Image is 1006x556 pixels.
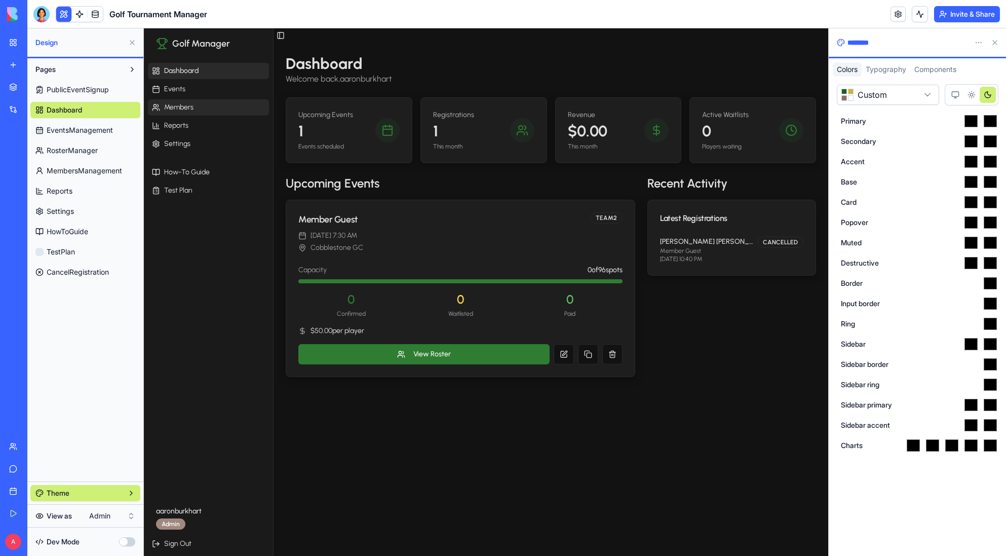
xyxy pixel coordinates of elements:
[154,281,260,289] p: Confirmed
[504,147,672,163] h2: Recent Activity
[516,208,609,218] p: [PERSON_NAME] [PERSON_NAME]
[109,8,207,20] span: Golf Tournament Manager
[30,61,124,78] button: Pages
[264,263,369,279] p: 0
[7,7,70,21] img: logo
[424,114,463,122] p: This month
[841,197,857,207] label: Card
[30,163,140,179] a: MembersManagement
[4,154,125,170] a: Test Plan
[4,107,125,124] a: Settings
[154,82,209,92] p: Upcoming Events
[20,139,66,149] span: How-To Guide
[167,298,220,308] span: $50.00 per player
[424,94,463,112] p: $0.00
[866,65,906,73] span: Typography
[841,400,892,410] label: Sidebar primary
[289,114,330,122] p: This month
[30,244,140,260] a: TestPlan
[516,218,609,227] p: Member Guest
[20,110,47,121] span: Settings
[841,380,879,390] label: Sidebar ring
[841,299,880,309] label: Input border
[841,319,855,329] label: Ring
[30,102,140,118] a: Dashboard
[20,74,50,84] span: Members
[841,217,868,228] label: Popover
[20,510,48,521] span: Sign Out
[47,227,88,237] span: HowToGuide
[142,147,236,163] h2: Upcoming Events
[47,125,113,135] span: EventsManagement
[35,64,56,75] span: Pages
[47,267,109,277] span: CancelRegistration
[20,56,42,66] span: Events
[154,316,406,336] button: View Roster
[373,263,479,279] p: 0
[4,34,125,51] a: Dashboard
[30,203,140,219] a: Settings
[516,227,609,235] p: [DATE] 10:40 PM
[20,38,55,48] span: Dashboard
[20,157,49,167] span: Test Plan
[154,184,446,198] div: Member Guest
[613,208,660,219] div: CANCELLED
[47,166,122,176] span: MembersManagement
[841,177,857,187] label: Base
[154,114,209,122] p: Events scheduled
[934,6,1000,22] button: Invite & Share
[980,87,996,103] button: Dark theme
[841,420,890,430] label: Sidebar accent
[28,8,86,22] span: Golf Manager
[30,183,140,199] a: Reports
[446,184,479,195] div: TEAM2
[841,359,888,369] label: Sidebar border
[289,82,330,92] p: Registrations
[841,440,863,451] label: Charts
[12,490,42,501] div: Admin
[4,507,125,524] button: Sign Out
[30,142,140,159] a: RosterManager
[947,87,963,103] button: System theme
[30,82,140,98] a: PublicEventSignup
[47,537,80,547] span: Dev Mode
[841,258,879,268] label: Destructive
[30,122,140,138] a: EventsManagement
[12,478,117,488] p: aaronburkhart
[47,247,75,257] span: TestPlan
[47,186,72,196] span: Reports
[167,202,213,212] span: [DATE] 7:30 AM
[558,114,605,122] p: Players waiting
[444,237,479,247] span: 0 of 96 spots
[154,263,260,279] p: 0
[5,534,21,550] span: A
[167,214,219,225] span: Cobblestone GC
[289,94,330,112] p: 1
[30,485,140,501] button: Theme
[20,92,45,102] span: Reports
[558,82,605,92] p: Active Waitlists
[47,511,72,521] span: View as
[154,94,209,112] p: 1
[424,82,463,92] p: Revenue
[47,85,109,95] span: PublicEventSignup
[373,281,479,289] p: Paid
[4,136,125,152] a: How-To Guide
[841,136,876,146] label: Secondary
[963,87,980,103] button: Light theme
[4,89,125,105] a: Reports
[841,278,863,288] label: Border
[30,224,140,240] a: HowToGuide
[154,237,183,247] span: Capacity
[516,184,660,196] div: Latest Registrations
[47,206,74,216] span: Settings
[47,105,82,115] span: Dashboard
[35,38,124,48] span: Design
[142,45,672,57] p: Welcome back, aaronburkhart
[142,26,672,45] h1: Dashboard
[914,65,956,73] span: Components
[841,339,866,349] label: Sidebar
[264,281,369,289] p: Waitlisted
[841,238,862,248] label: Muted
[841,157,865,167] label: Accent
